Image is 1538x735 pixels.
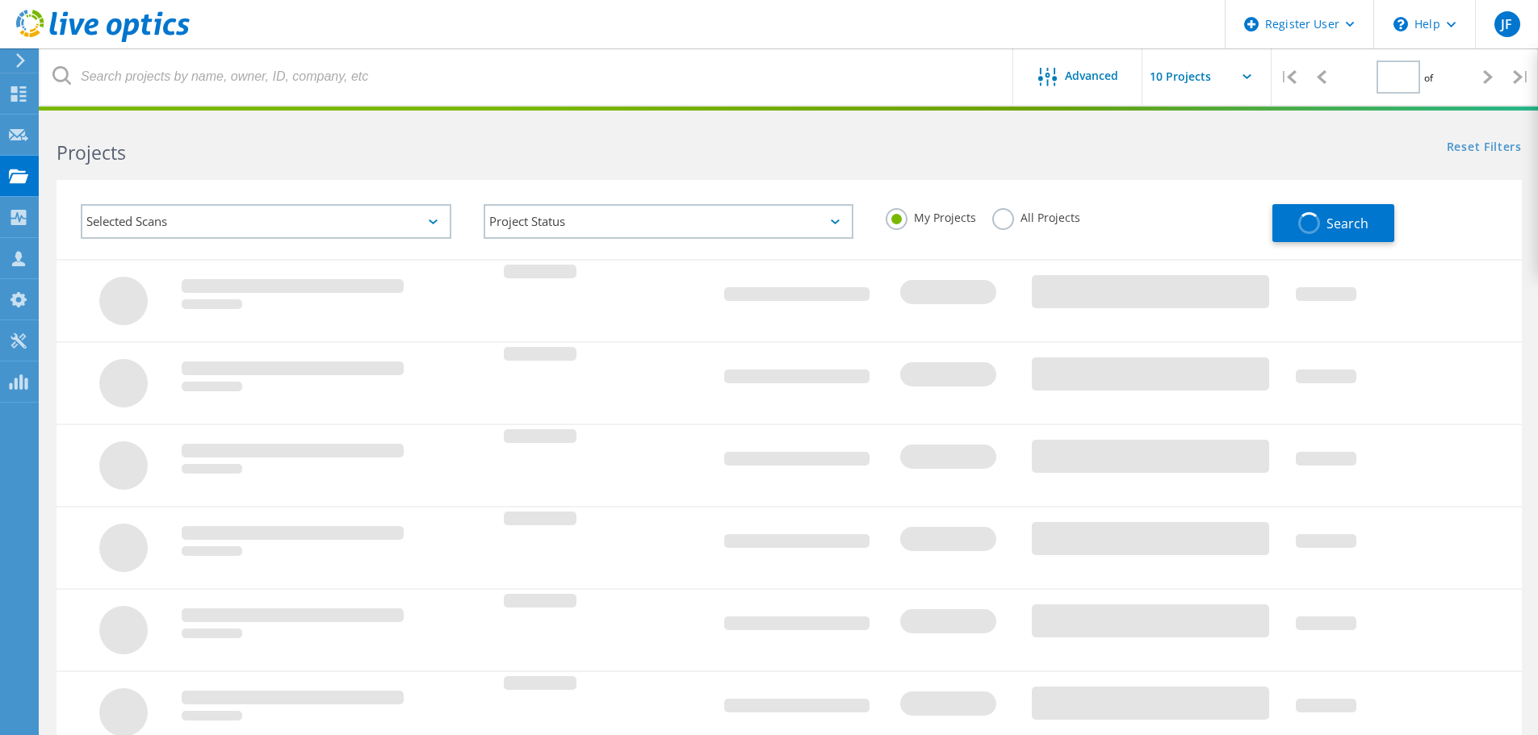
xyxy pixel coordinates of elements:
[484,204,854,239] div: Project Status
[886,208,976,223] label: My Projects
[992,208,1080,223] label: All Projects
[1447,141,1522,155] a: Reset Filters
[16,34,190,45] a: Live Optics Dashboard
[40,48,1014,105] input: Search projects by name, owner, ID, company, etc
[1272,204,1394,242] button: Search
[1272,48,1305,106] div: |
[57,140,126,165] b: Projects
[1424,71,1433,85] span: of
[1501,18,1512,31] span: JF
[1393,17,1408,31] svg: \n
[1065,70,1118,81] span: Advanced
[1505,48,1538,106] div: |
[81,204,451,239] div: Selected Scans
[1326,215,1368,232] span: Search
